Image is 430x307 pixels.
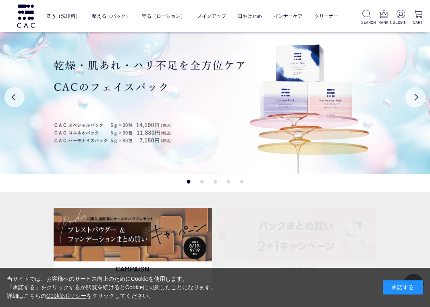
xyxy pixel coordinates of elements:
[383,280,423,294] div: 承諾する
[226,180,230,184] button: 4 of 5
[274,8,303,25] a: インナーケア
[4,87,25,107] button: Previous
[240,180,243,184] button: 5 of 5
[46,8,80,25] a: 洗う（洗浄料）
[378,10,389,25] a: RANKING
[54,261,212,283] p: CAMPAIGN
[16,4,36,27] img: logo
[413,10,424,25] a: CART
[54,208,212,283] a: ベースメイクキャンペーン ベースメイクキャンペーン CAMPAIGNキャンペーン
[218,208,376,261] img: パックキャンペーン2+1
[361,10,372,25] a: SEARCH
[218,208,376,283] a: パックキャンペーン2+1 パックキャンペーン2+1 CAMPAIGNキャンペーン
[218,261,376,283] p: CAMPAIGN
[314,8,339,25] a: クリーナー
[238,8,262,25] a: 日やけ止め
[213,180,217,184] button: 3 of 5
[46,292,87,299] a: Cookieポリシー
[395,10,406,25] a: LOGIN
[7,275,216,300] div: 当サイトでは、お客様へのサービス向上のためにCookieを使用します。 「承諾する」をクリックするか閲覧を続けるとCookieに同意したことになります。 詳細はこちらの をクリックしてください。
[142,8,185,25] a: 守る（ローション）
[54,208,212,261] img: ベースメイクキャンペーン
[405,87,426,107] button: Next
[378,19,389,25] p: RANKING
[395,19,406,25] p: LOGIN
[92,8,131,25] a: 整える（パック）
[187,180,190,184] button: 1 of 5
[413,19,424,25] p: CART
[361,19,372,25] p: SEARCH
[200,180,204,184] button: 2 of 5
[197,8,226,25] a: メイクアップ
